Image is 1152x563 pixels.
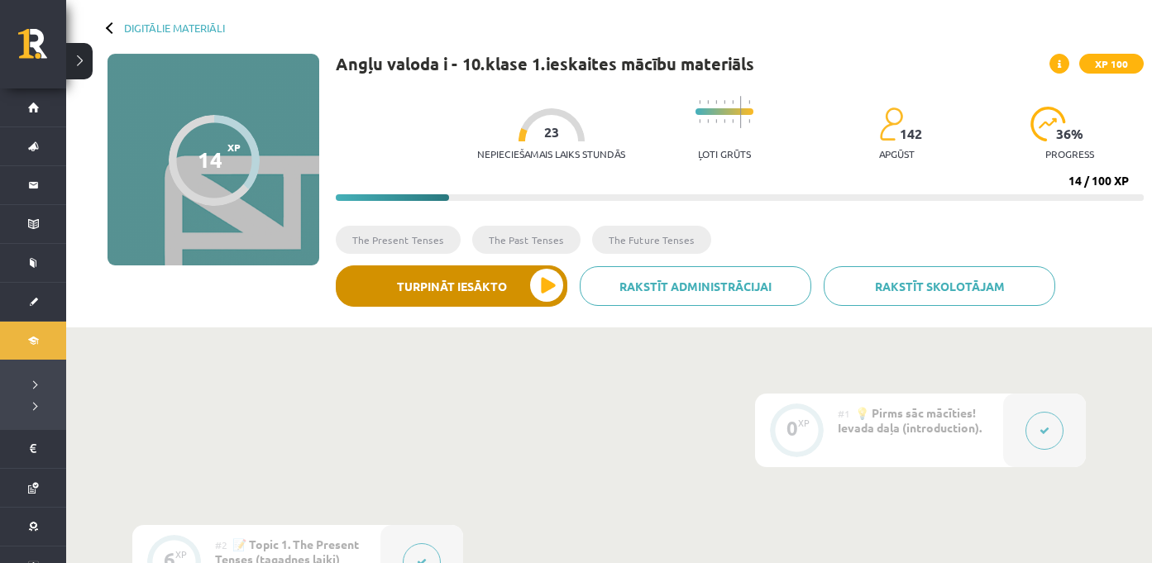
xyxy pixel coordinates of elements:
div: 0 [786,421,798,436]
img: icon-short-line-57e1e144782c952c97e751825c79c345078a6d821885a25fce030b3d8c18986b.svg [724,100,725,104]
img: icon-short-line-57e1e144782c952c97e751825c79c345078a6d821885a25fce030b3d8c18986b.svg [699,119,700,123]
li: The Past Tenses [472,226,581,254]
a: Rakstīt administrācijai [580,266,811,306]
span: XP [227,141,241,153]
img: icon-long-line-d9ea69661e0d244f92f715978eff75569469978d946b2353a9bb055b3ed8787d.svg [740,96,742,128]
span: XP 100 [1079,54,1144,74]
p: apgūst [879,148,915,160]
img: icon-short-line-57e1e144782c952c97e751825c79c345078a6d821885a25fce030b3d8c18986b.svg [715,119,717,123]
a: Rīgas 1. Tālmācības vidusskola [18,29,66,70]
p: Ļoti grūts [698,148,751,160]
span: #2 [215,538,227,551]
h1: Angļu valoda i - 10.klase 1.ieskaites mācību materiāls [336,54,754,74]
img: icon-short-line-57e1e144782c952c97e751825c79c345078a6d821885a25fce030b3d8c18986b.svg [715,100,717,104]
li: The Present Tenses [336,226,461,254]
img: students-c634bb4e5e11cddfef0936a35e636f08e4e9abd3cc4e673bd6f9a4125e45ecb1.svg [879,107,903,141]
p: progress [1045,148,1094,160]
li: The Future Tenses [592,226,711,254]
img: icon-short-line-57e1e144782c952c97e751825c79c345078a6d821885a25fce030b3d8c18986b.svg [724,119,725,123]
img: icon-short-line-57e1e144782c952c97e751825c79c345078a6d821885a25fce030b3d8c18986b.svg [707,119,709,123]
img: icon-short-line-57e1e144782c952c97e751825c79c345078a6d821885a25fce030b3d8c18986b.svg [699,100,700,104]
div: 14 [198,147,222,172]
button: Turpināt iesākto [336,265,567,307]
div: XP [798,418,810,427]
img: icon-short-line-57e1e144782c952c97e751825c79c345078a6d821885a25fce030b3d8c18986b.svg [732,119,734,123]
p: Nepieciešamais laiks stundās [477,148,625,160]
a: Digitālie materiāli [124,21,225,34]
img: icon-short-line-57e1e144782c952c97e751825c79c345078a6d821885a25fce030b3d8c18986b.svg [732,100,734,104]
span: 23 [544,125,559,140]
img: icon-short-line-57e1e144782c952c97e751825c79c345078a6d821885a25fce030b3d8c18986b.svg [748,119,750,123]
div: XP [175,550,187,559]
span: #1 [838,407,850,420]
span: 142 [900,126,922,141]
img: icon-progress-161ccf0a02000e728c5f80fcf4c31c7af3da0e1684b2b1d7c360e028c24a22f1.svg [1030,107,1066,141]
span: 💡 Pirms sāc mācīties! Ievada daļa (introduction). [838,405,982,435]
img: icon-short-line-57e1e144782c952c97e751825c79c345078a6d821885a25fce030b3d8c18986b.svg [748,100,750,104]
img: icon-short-line-57e1e144782c952c97e751825c79c345078a6d821885a25fce030b3d8c18986b.svg [707,100,709,104]
a: Rakstīt skolotājam [824,266,1055,306]
span: 36 % [1056,126,1084,141]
